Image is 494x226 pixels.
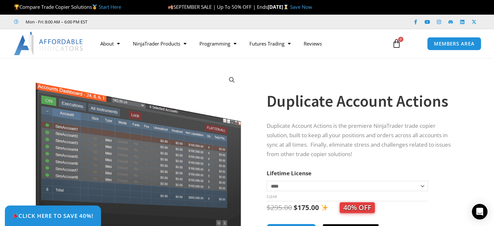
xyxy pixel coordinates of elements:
nav: Menu [94,36,386,51]
a: About [94,36,126,51]
bdi: 175.00 [294,203,319,212]
span: Click Here to save 40%! [12,213,94,219]
a: 0 [382,34,411,53]
span: $ [294,203,298,212]
img: 🎉 [13,213,18,219]
a: Futures Trading [243,36,297,51]
a: Start Here [99,4,121,10]
a: MEMBERS AREA [427,37,481,50]
p: Duplicate Account Actions is the premiere NinjaTrader trade copier solution, built to keep all yo... [267,121,456,159]
a: Programming [193,36,243,51]
a: View full-screen image gallery [226,74,238,86]
img: 🍂 [168,5,173,9]
img: LogoAI | Affordable Indicators – NinjaTrader [14,32,84,55]
span: $ [267,203,271,212]
a: Save Now [290,4,312,10]
div: Open Intercom Messenger [472,204,488,219]
label: Lifetime License [267,169,311,177]
img: 🏆 [14,5,19,9]
h1: Duplicate Account Actions [267,90,456,113]
img: ⌛ [284,5,288,9]
a: NinjaTrader Products [126,36,193,51]
bdi: 295.00 [267,203,292,212]
img: 🥇 [92,5,97,9]
a: Reviews [297,36,328,51]
span: 0 [398,37,403,42]
span: Mon - Fri: 8:00 AM – 6:00 PM EST [24,18,87,26]
span: MEMBERS AREA [434,41,475,46]
strong: [DATE] [268,4,290,10]
span: 40% OFF [340,202,375,213]
img: ✨ [321,204,328,211]
span: SEPTEMBER SALE | Up To 50% OFF | Ends [168,4,268,10]
iframe: Customer reviews powered by Trustpilot [96,19,194,25]
a: 🎉Click Here to save 40%! [5,206,101,226]
a: Clear options [267,194,277,199]
span: Compare Trade Copier Solutions [14,4,121,10]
